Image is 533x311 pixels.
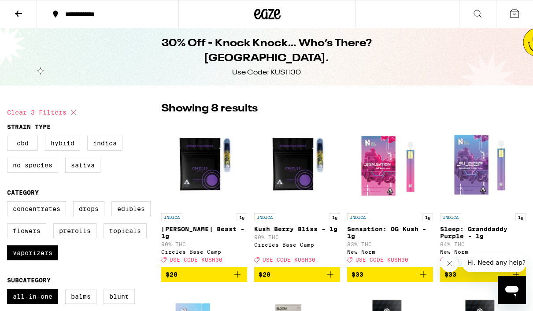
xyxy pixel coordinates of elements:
button: Add to bag [254,267,340,282]
p: 1g [237,213,247,221]
p: Showing 8 results [161,101,258,116]
span: USE CODE KUSH30 [170,257,222,263]
p: INDICA [254,213,275,221]
a: Open page for Sensation: OG Kush - 1g from New Norm [347,121,433,267]
p: INDICA [347,213,368,221]
p: 1g [422,213,433,221]
label: Sativa [65,158,100,173]
button: Clear 3 filters [7,101,79,123]
span: $20 [166,271,178,278]
p: Sleep: Granddaddy Purple - 1g [440,226,526,240]
img: New Norm - Sleep: Granddaddy Purple - 1g [440,121,526,209]
label: Drops [73,201,104,216]
div: Circles Base Camp [254,242,340,248]
label: Prerolls [53,223,96,238]
p: [PERSON_NAME] Beast - 1g [161,226,247,240]
p: 83% THC [347,241,433,247]
label: Vaporizers [7,245,58,260]
legend: Subcategory [7,277,51,284]
p: INDICA [161,213,182,221]
p: INDICA [440,213,461,221]
div: Use Code: KUSH30 [232,68,301,78]
label: All-In-One [7,289,58,304]
p: 84% THC [440,241,526,247]
p: 1g [515,213,526,221]
h1: 30% Off - Knock Knock… Who’s There? [GEOGRAPHIC_DATA]. [106,36,427,66]
label: Hybrid [45,136,80,151]
div: Circles Base Camp [161,249,247,255]
img: Circles Base Camp - Berry Beast - 1g [161,121,247,209]
span: USE CODE KUSH30 [263,257,315,263]
label: Flowers [7,223,46,238]
a: Open page for Berry Beast - 1g from Circles Base Camp [161,121,247,267]
p: Sensation: OG Kush - 1g [347,226,433,240]
iframe: Button to launch messaging window [498,276,526,304]
img: New Norm - Sensation: OG Kush - 1g [347,121,433,209]
label: Concentrates [7,201,66,216]
p: 90% THC [254,234,340,240]
legend: Strain Type [7,123,51,130]
div: New Norm [347,249,433,255]
button: Add to bag [347,267,433,282]
label: Balms [65,289,96,304]
label: Topicals [104,223,147,238]
a: Open page for Sleep: Granddaddy Purple - 1g from New Norm [440,121,526,267]
label: Indica [87,136,122,151]
iframe: Message from company [462,253,526,272]
label: CBD [7,136,38,151]
p: Kush Berry Bliss - 1g [254,226,340,233]
a: Open page for Kush Berry Bliss - 1g from Circles Base Camp [254,121,340,267]
span: USE CODE KUSH30 [355,257,408,263]
span: $33 [444,271,456,278]
span: $20 [259,271,270,278]
img: Circles Base Camp - Kush Berry Bliss - 1g [254,121,340,209]
label: Edibles [111,201,151,216]
p: 90% THC [161,241,247,247]
span: $33 [352,271,363,278]
button: Add to bag [161,267,247,282]
label: No Species [7,158,58,173]
div: New Norm [440,249,526,255]
button: Add to bag [440,267,526,282]
iframe: Close message [441,255,459,272]
p: 1g [329,213,340,221]
label: Blunt [104,289,135,304]
legend: Category [7,189,39,196]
